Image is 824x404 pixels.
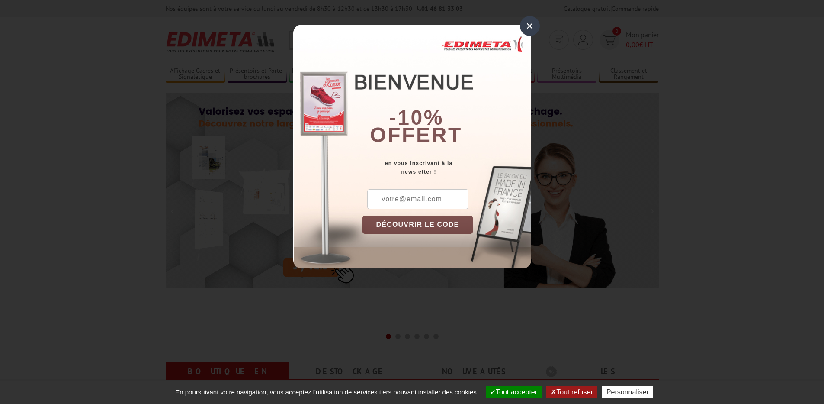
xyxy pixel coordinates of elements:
font: offert [370,123,462,146]
button: Personnaliser (fenêtre modale) [602,386,653,398]
div: en vous inscrivant à la newsletter ! [362,159,531,176]
button: DÉCOUVRIR LE CODE [362,216,473,234]
b: -10% [389,106,444,129]
button: Tout refuser [546,386,597,398]
span: En poursuivant votre navigation, vous acceptez l'utilisation de services tiers pouvant installer ... [171,388,481,396]
input: votre@email.com [367,189,468,209]
div: × [520,16,540,36]
button: Tout accepter [486,386,542,398]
